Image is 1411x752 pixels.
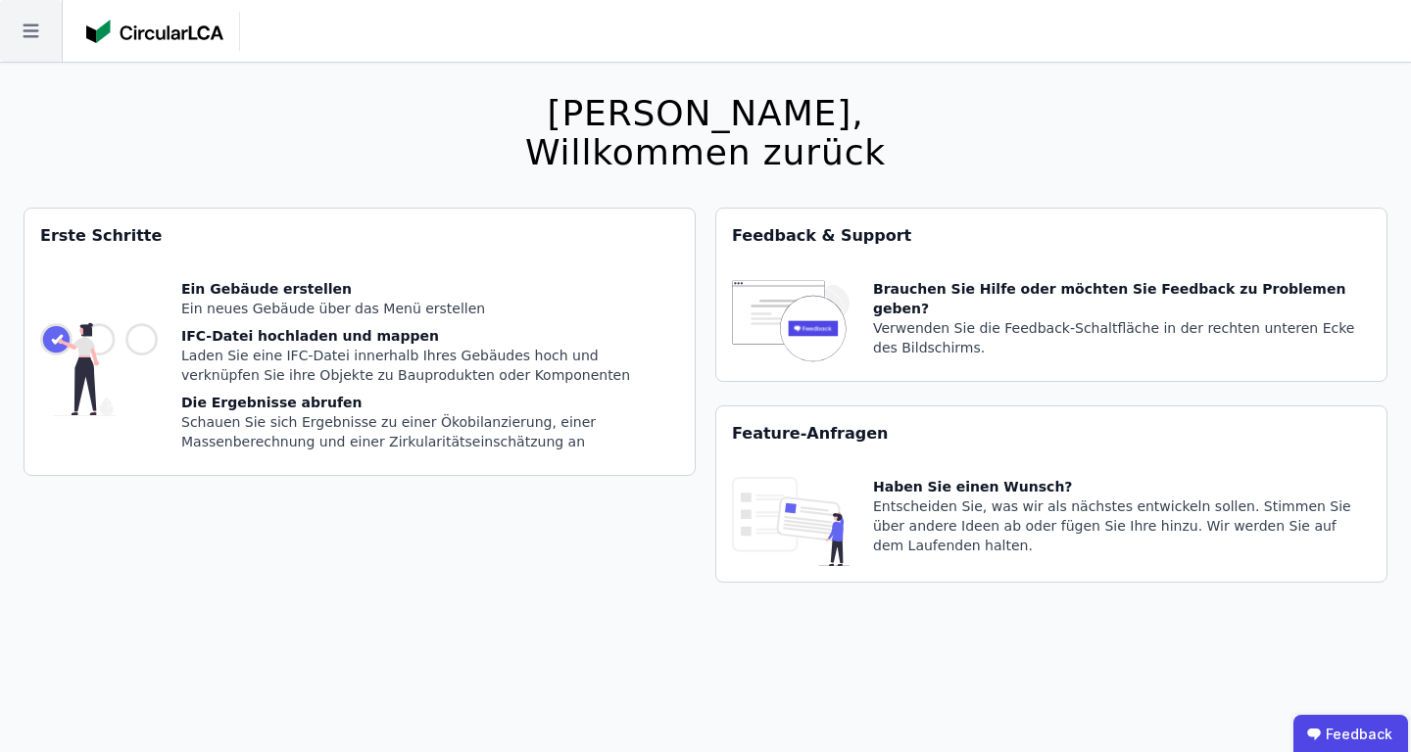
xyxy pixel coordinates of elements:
div: Ein Gebäude erstellen [181,279,679,299]
div: Laden Sie eine IFC-Datei innerhalb Ihres Gebäudes hoch und verknüpfen Sie ihre Objekte zu Bauprod... [181,346,679,385]
div: IFC-Datei hochladen und mappen [181,326,679,346]
div: Schauen Sie sich Ergebnisse zu einer Ökobilanzierung, einer Massenberechnung und einer Zirkularit... [181,412,679,451]
div: Erste Schritte [24,209,695,263]
img: getting_started_tile-DrF_GRSv.svg [40,279,158,459]
div: Verwenden Sie die Feedback-Schaltfläche in der rechten unteren Ecke des Bildschirms. [873,318,1371,357]
div: Willkommen zurück [525,133,886,172]
div: Brauchen Sie Hilfe oder möchten Sie Feedback zu Problemen geben? [873,279,1371,318]
div: Feedback & Support [716,209,1387,263]
div: Ein neues Gebäude über das Menü erstellen [181,299,679,318]
div: Feature-Anfragen [716,406,1387,461]
div: Haben Sie einen Wunsch? [873,477,1371,496]
img: feature_request_tile-UiXE1qGU.svg [732,477,850,566]
img: Concular [86,20,223,43]
div: Die Ergebnisse abrufen [181,393,679,412]
img: feedback-icon-HCTs5lye.svg [732,279,850,365]
div: Entscheiden Sie, was wir als nächstes entwickeln sollen. Stimmen Sie über andere Ideen ab oder fü... [873,496,1371,555]
div: [PERSON_NAME], [525,94,886,133]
